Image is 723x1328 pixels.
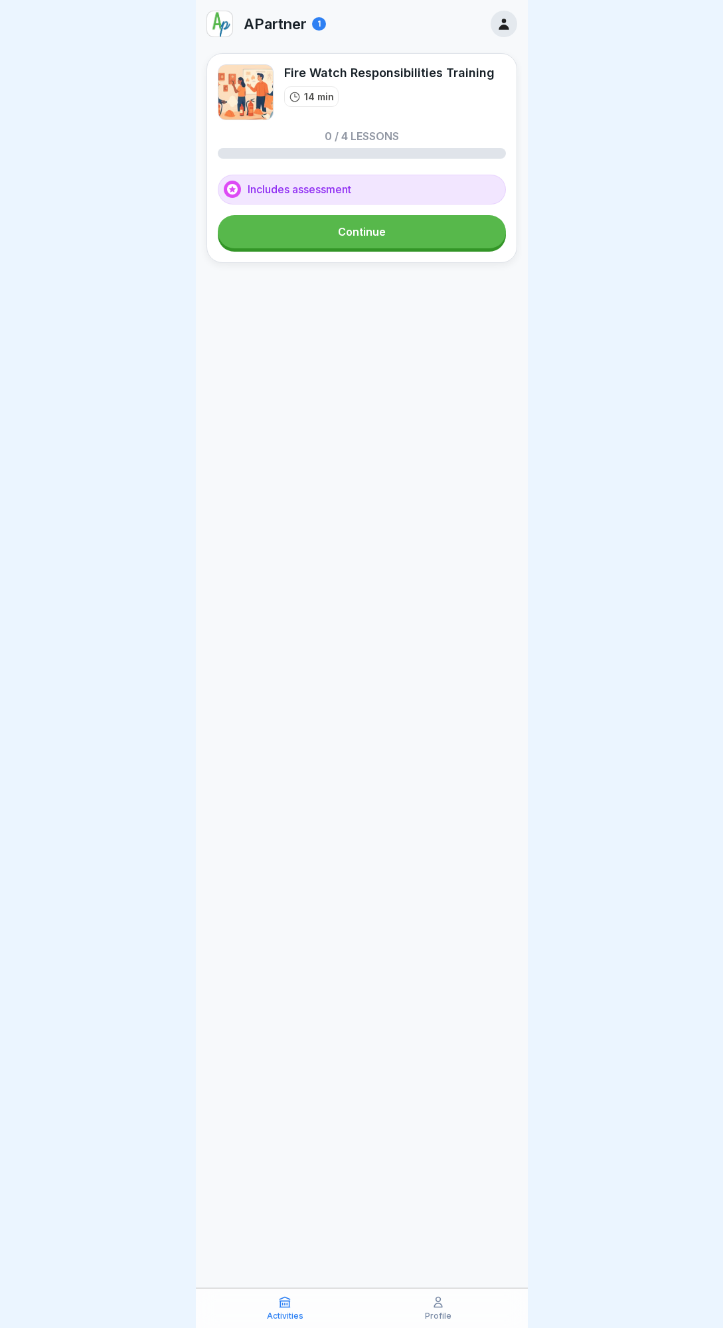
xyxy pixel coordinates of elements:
p: 14 min [304,90,334,104]
img: h37bjt4bvpoadzwqiwjtfndf.png [218,64,274,120]
img: s1c8o614ygoolmdbrahy44oj.png [207,11,232,37]
a: Continue [218,215,506,248]
div: Includes assessment [218,175,506,205]
p: APartner [244,15,307,33]
p: Activities [267,1311,303,1321]
div: 1 [312,17,326,31]
p: Profile [425,1311,451,1321]
p: 0 / 4 lessons [325,131,399,141]
div: Fire Watch Responsibilities Training [284,64,495,81]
